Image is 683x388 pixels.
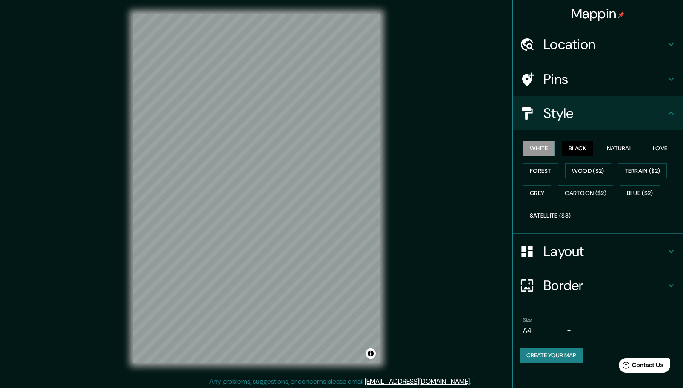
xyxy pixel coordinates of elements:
[620,185,660,201] button: Blue ($2)
[543,243,666,260] h4: Layout
[471,377,472,387] div: .
[523,324,574,337] div: A4
[543,277,666,294] h4: Border
[543,36,666,53] h4: Location
[520,348,583,363] button: Create your map
[618,11,625,18] img: pin-icon.png
[366,348,376,359] button: Toggle attribution
[513,62,683,96] div: Pins
[607,355,674,379] iframe: Help widget launcher
[523,163,558,179] button: Forest
[558,185,613,201] button: Cartoon ($2)
[543,105,666,122] h4: Style
[365,377,470,386] a: [EMAIL_ADDRESS][DOMAIN_NAME]
[600,141,639,156] button: Natural
[513,96,683,130] div: Style
[646,141,674,156] button: Love
[513,268,683,302] div: Border
[523,208,577,224] button: Satellite ($3)
[562,141,594,156] button: Black
[523,141,555,156] button: White
[513,27,683,61] div: Location
[513,234,683,268] div: Layout
[571,5,625,22] h4: Mappin
[133,14,380,363] canvas: Map
[565,163,611,179] button: Wood ($2)
[472,377,474,387] div: .
[618,163,667,179] button: Terrain ($2)
[523,316,532,324] label: Size
[523,185,551,201] button: Grey
[543,71,666,88] h4: Pins
[209,377,471,387] p: Any problems, suggestions, or concerns please email .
